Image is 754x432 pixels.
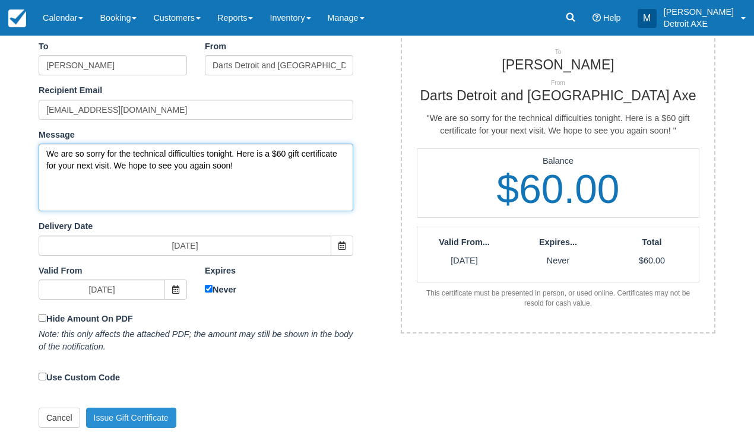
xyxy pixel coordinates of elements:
input: Use Custom Code [39,373,46,380]
h1: $60.00 [417,167,699,211]
a: Cancel [39,408,80,428]
input: Name [39,55,187,75]
div: M [638,9,657,28]
i: Help [593,14,601,22]
input: Hide Amount On PDF [39,314,46,322]
input: Email [39,100,353,120]
label: Message [39,129,75,141]
div: This certificate must be presented in person, or used online. Certificates may not be resold for ... [417,288,699,309]
img: checkfront-main-nav-mini-logo.png [8,9,26,27]
p: Balance [417,155,699,167]
input: Name [205,55,353,75]
label: Hide Amount On PDF [39,312,353,325]
em: Note: this only affects the attached PDF; the amount may still be shown in the body of the notifi... [39,329,353,351]
button: Issue Gift Certificate [86,408,176,428]
p: From [393,79,723,87]
label: Recipient Email [39,84,102,97]
label: Use Custom Code [39,370,353,384]
label: From [205,40,235,53]
p: [PERSON_NAME] [664,6,734,18]
label: Delivery Date [39,220,93,233]
p: Never [511,255,605,267]
p: $60.00 [605,255,699,267]
span: Help [603,13,621,23]
strong: Total [642,237,661,247]
p: To [393,48,723,56]
h2: [PERSON_NAME] [393,58,723,72]
div: "We are so sorry for the technical difficulties tonight. Here is a $60 gift certificate for your ... [402,103,714,148]
label: Never [205,282,353,296]
strong: Expires... [539,237,577,247]
label: Valid From [39,265,83,277]
strong: Valid From... [439,237,490,247]
label: To [39,40,68,53]
h2: Darts Detroit and [GEOGRAPHIC_DATA] Axe [393,88,723,103]
label: Expires [205,265,236,277]
p: [DATE] [417,255,511,267]
input: Never [205,285,213,293]
p: Detroit AXE [664,18,734,30]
